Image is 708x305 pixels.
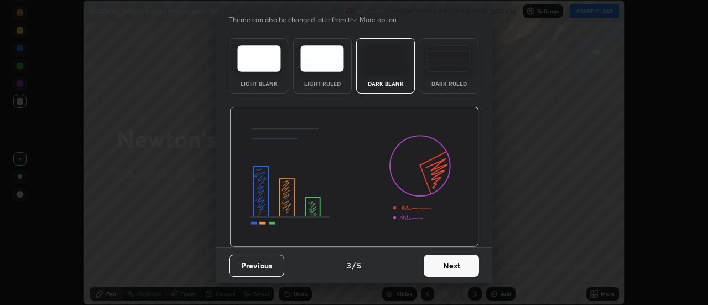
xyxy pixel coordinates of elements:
h4: / [352,260,356,271]
img: darkTheme.f0cc69e5.svg [364,45,408,72]
img: darkRuledTheme.de295e13.svg [427,45,471,72]
button: Next [424,255,479,277]
p: Theme can also be changed later from the More option [229,15,408,25]
img: lightTheme.e5ed3b09.svg [237,45,281,72]
h4: 5 [357,260,361,271]
img: darkThemeBanner.d06ce4a2.svg [230,107,479,247]
div: Dark Ruled [427,81,471,86]
div: Dark Blank [363,81,408,86]
button: Previous [229,255,284,277]
div: Light Ruled [300,81,345,86]
img: lightRuledTheme.5fabf969.svg [300,45,344,72]
div: Light Blank [237,81,281,86]
h4: 3 [347,260,351,271]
